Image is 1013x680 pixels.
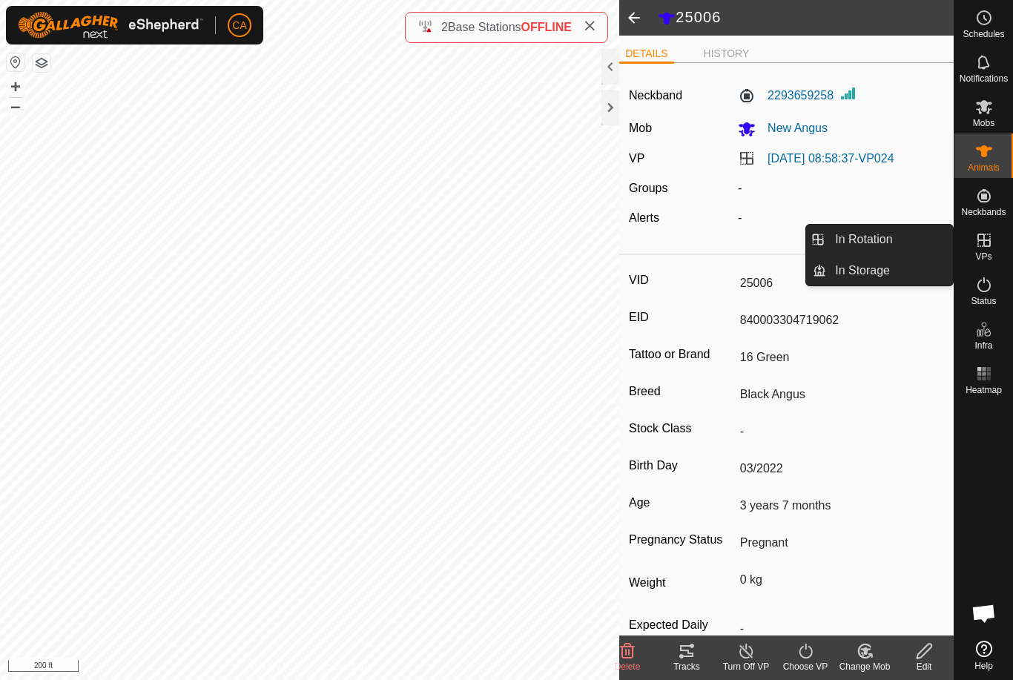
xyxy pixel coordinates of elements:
[658,8,954,27] h2: 25006
[7,97,24,115] button: –
[657,660,716,673] div: Tracks
[7,53,24,71] button: Reset Map
[960,74,1008,83] span: Notifications
[324,661,368,674] a: Contact Us
[835,262,890,280] span: In Storage
[629,493,734,512] label: Age
[441,21,448,33] span: 2
[839,85,857,102] img: Signal strength
[629,567,734,598] label: Weight
[971,297,996,306] span: Status
[966,386,1002,395] span: Heatmap
[629,419,734,438] label: Stock Class
[776,660,835,673] div: Choose VP
[835,231,892,248] span: In Rotation
[975,252,991,261] span: VPs
[232,18,246,33] span: CA
[894,660,954,673] div: Edit
[954,635,1013,676] a: Help
[806,225,953,254] li: In Rotation
[963,30,1004,39] span: Schedules
[448,21,521,33] span: Base Stations
[698,46,756,62] li: HISTORY
[974,341,992,350] span: Infra
[826,256,953,285] a: In Storage
[768,152,894,165] a: [DATE] 08:58:37-VP024
[968,163,1000,172] span: Animals
[962,591,1006,636] div: Open chat
[251,661,307,674] a: Privacy Policy
[806,256,953,285] li: In Storage
[732,209,950,227] div: -
[18,12,203,39] img: Gallagher Logo
[756,122,828,134] span: New Angus
[826,225,953,254] a: In Rotation
[629,382,734,401] label: Breed
[629,182,667,194] label: Groups
[629,530,734,549] label: Pregnancy Status
[619,46,673,64] li: DETAILS
[629,308,734,327] label: EID
[961,208,1006,217] span: Neckbands
[7,78,24,96] button: +
[835,660,894,673] div: Change Mob
[629,456,734,475] label: Birth Day
[629,345,734,364] label: Tattoo or Brand
[973,119,994,128] span: Mobs
[615,661,641,672] span: Delete
[629,87,682,105] label: Neckband
[738,87,834,105] label: 2293659258
[629,616,734,652] label: Expected Daily Weight Gain
[974,661,993,670] span: Help
[521,21,572,33] span: OFFLINE
[629,271,734,290] label: VID
[629,152,644,165] label: VP
[629,122,652,134] label: Mob
[629,211,659,224] label: Alerts
[716,660,776,673] div: Turn Off VP
[732,179,950,197] div: -
[33,54,50,72] button: Map Layers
